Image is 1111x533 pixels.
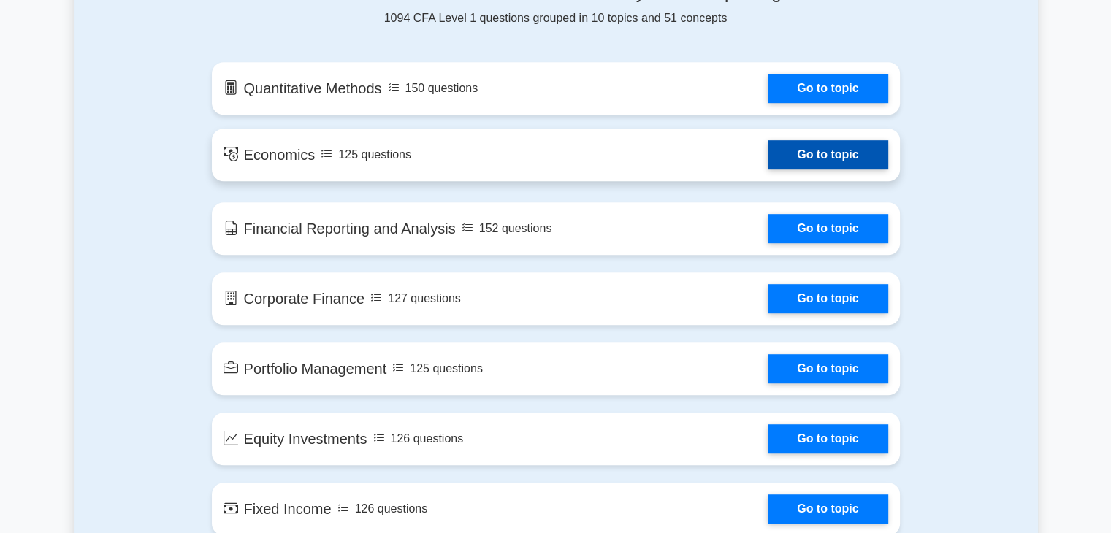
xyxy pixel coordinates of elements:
a: Go to topic [768,140,887,169]
a: Go to topic [768,494,887,524]
a: Go to topic [768,424,887,453]
a: Go to topic [768,74,887,103]
a: Go to topic [768,354,887,383]
a: Go to topic [768,284,887,313]
a: Go to topic [768,214,887,243]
